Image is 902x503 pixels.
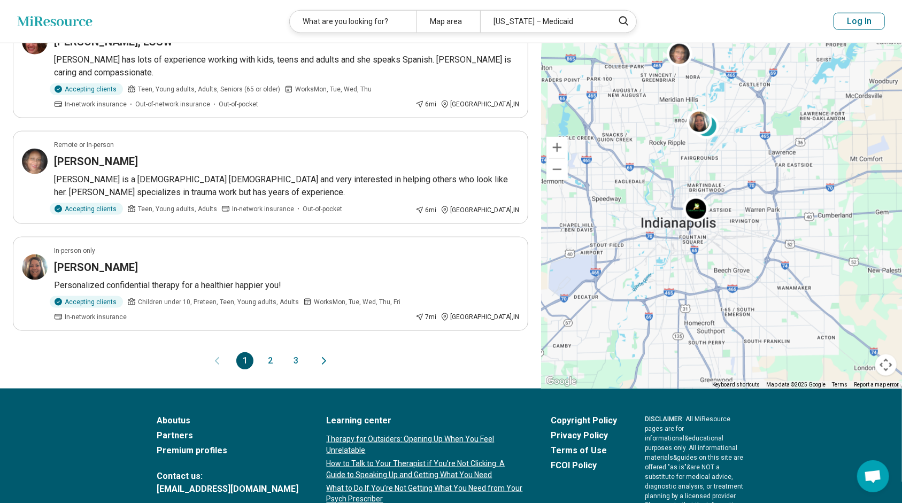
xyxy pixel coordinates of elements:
[290,11,417,33] div: What are you looking for?
[262,352,279,369] button: 2
[303,204,342,214] span: Out-of-pocket
[551,414,618,427] a: Copyright Policy
[480,11,607,33] div: [US_STATE] – Medicaid
[327,414,523,427] a: Learning center
[766,382,826,388] span: Map data ©2025 Google
[50,203,123,215] div: Accepting clients
[546,137,568,158] button: Zoom in
[551,459,618,472] a: FCOI Policy
[288,352,305,369] button: 3
[712,381,760,389] button: Keyboard shortcuts
[318,352,330,369] button: Next page
[417,11,480,33] div: Map area
[834,13,885,30] button: Log In
[50,296,123,308] div: Accepting clients
[854,382,899,388] a: Report a map error
[546,159,568,180] button: Zoom out
[50,83,123,95] div: Accepting clients
[54,246,95,256] p: In-person only
[441,99,519,109] div: [GEOGRAPHIC_DATA] , IN
[54,260,138,275] h3: [PERSON_NAME]
[441,205,519,215] div: [GEOGRAPHIC_DATA] , IN
[415,205,436,215] div: 6 mi
[441,312,519,322] div: [GEOGRAPHIC_DATA] , IN
[157,483,299,496] a: [EMAIL_ADDRESS][DOMAIN_NAME]
[314,297,400,307] span: Works Mon, Tue, Wed, Thu, Fri
[295,84,372,94] span: Works Mon, Tue, Wed, Thu
[544,375,579,389] img: Google
[211,352,223,369] button: Previous page
[219,99,258,109] span: Out-of-pocket
[54,140,114,150] p: Remote or In-person
[544,375,579,389] a: Open this area in Google Maps (opens a new window)
[54,173,519,199] p: [PERSON_NAME] is a [DEMOGRAPHIC_DATA] [DEMOGRAPHIC_DATA] and very interested in helping others wh...
[415,99,436,109] div: 6 mi
[693,113,719,138] div: 8
[645,415,683,423] span: DISCLAIMER
[138,84,280,94] span: Teen, Young adults, Adults, Seniors (65 or older)
[65,99,127,109] span: In-network insurance
[65,312,127,322] span: In-network insurance
[135,99,210,109] span: Out-of-network insurance
[157,444,299,457] a: Premium profiles
[832,382,847,388] a: Terms (opens in new tab)
[327,434,523,456] a: Therapy for Outsiders: Opening Up When You Feel Unrelatable
[551,429,618,442] a: Privacy Policy
[551,444,618,457] a: Terms of Use
[157,414,299,427] a: Aboutus
[157,470,299,483] span: Contact us:
[857,460,889,492] div: Open chat
[138,297,299,307] span: Children under 10, Preteen, Teen, Young adults, Adults
[54,154,138,169] h3: [PERSON_NAME]
[157,429,299,442] a: Partners
[54,53,519,79] p: [PERSON_NAME] has lots of experience working with kids, teens and adults and she speaks Spanish. ...
[138,204,217,214] span: Teen, Young adults, Adults
[236,352,253,369] button: 1
[232,204,294,214] span: In-network insurance
[54,279,519,292] p: Personalized confidential therapy for a healthier happier you!
[875,354,897,376] button: Map camera controls
[327,458,523,481] a: How to Talk to Your Therapist if You’re Not Clicking: A Guide to Speaking Up and Getting What You...
[415,312,436,322] div: 7 mi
